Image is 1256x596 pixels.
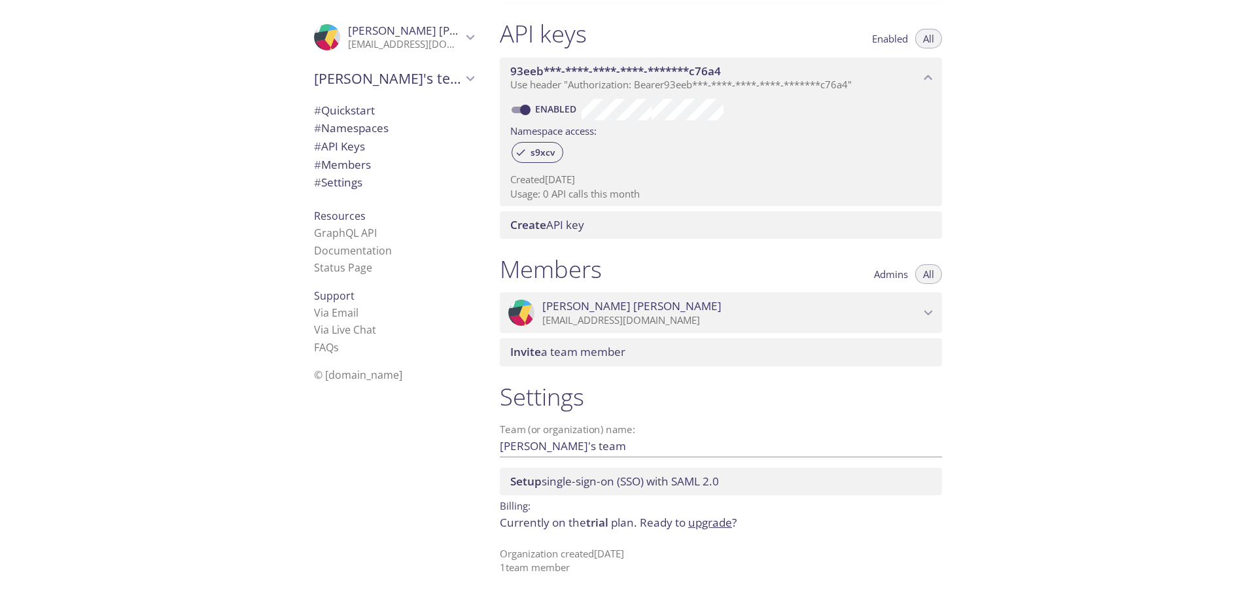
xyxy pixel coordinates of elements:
button: Enabled [864,29,916,48]
div: Francesco's team [304,61,484,96]
div: API Keys [304,137,484,156]
a: Documentation [314,243,392,258]
span: Invite [510,344,541,359]
span: s [334,340,339,355]
label: Namespace access: [510,120,597,139]
div: Team Settings [304,173,484,192]
div: Invite a team member [500,338,942,366]
a: Status Page [314,260,372,275]
p: [EMAIL_ADDRESS][DOMAIN_NAME] [348,38,462,51]
p: Usage: 0 API calls this month [510,187,932,201]
span: © [DOMAIN_NAME] [314,368,402,382]
span: # [314,175,321,190]
div: Namespaces [304,119,484,137]
span: Namespaces [314,120,389,135]
div: Francesco Sorrentino [500,292,942,333]
div: Setup SSO [500,468,942,495]
span: single-sign-on (SSO) with SAML 2.0 [510,474,719,489]
a: Via Email [314,306,358,320]
p: Currently on the plan. [500,514,942,531]
p: [EMAIL_ADDRESS][DOMAIN_NAME] [542,314,920,327]
h1: API keys [500,19,587,48]
span: Setup [510,474,542,489]
h1: Settings [500,382,942,412]
span: # [314,139,321,154]
span: Resources [314,209,366,223]
span: Members [314,157,371,172]
span: a team member [510,344,625,359]
div: Create API Key [500,211,942,239]
span: [PERSON_NAME] [PERSON_NAME] [348,23,527,38]
span: Support [314,289,355,303]
label: Team (or organization) name: [500,425,636,434]
button: All [915,264,942,284]
span: trial [586,515,608,530]
div: Members [304,156,484,174]
p: Created [DATE] [510,173,932,186]
div: s9xcv [512,142,563,163]
span: Create [510,217,546,232]
button: All [915,29,942,48]
a: GraphQL API [314,226,377,240]
div: Francesco Sorrentino [304,16,484,59]
span: # [314,103,321,118]
div: Quickstart [304,101,484,120]
span: [PERSON_NAME]'s team [314,69,462,88]
a: Via Live Chat [314,323,376,337]
h1: Members [500,254,602,284]
span: Settings [314,175,362,190]
span: API Keys [314,139,365,154]
a: FAQ [314,340,339,355]
button: Admins [866,264,916,284]
p: Billing: [500,495,942,514]
span: API key [510,217,584,232]
span: # [314,120,321,135]
span: [PERSON_NAME] [PERSON_NAME] [542,299,722,313]
span: s9xcv [523,147,563,158]
p: Organization created [DATE] 1 team member [500,547,942,575]
span: Quickstart [314,103,375,118]
span: Ready to ? [640,515,737,530]
a: upgrade [688,515,732,530]
span: # [314,157,321,172]
a: Enabled [533,103,582,115]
